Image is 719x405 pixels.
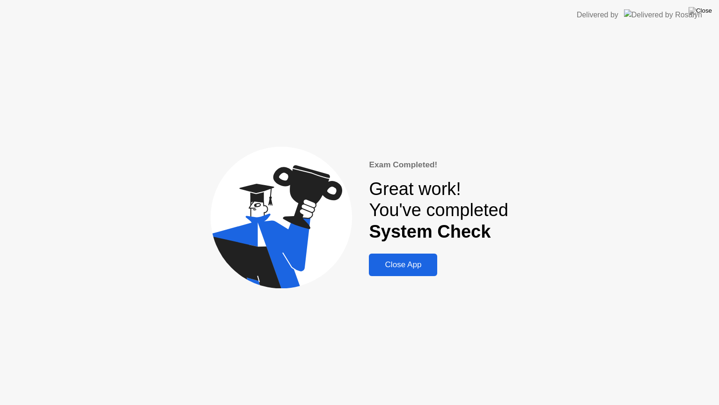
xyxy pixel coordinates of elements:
[577,9,618,21] div: Delivered by
[372,260,434,270] div: Close App
[624,9,702,20] img: Delivered by Rosalyn
[369,179,508,243] div: Great work! You've completed
[689,7,712,15] img: Close
[369,222,491,241] b: System Check
[369,159,508,171] div: Exam Completed!
[369,254,437,276] button: Close App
